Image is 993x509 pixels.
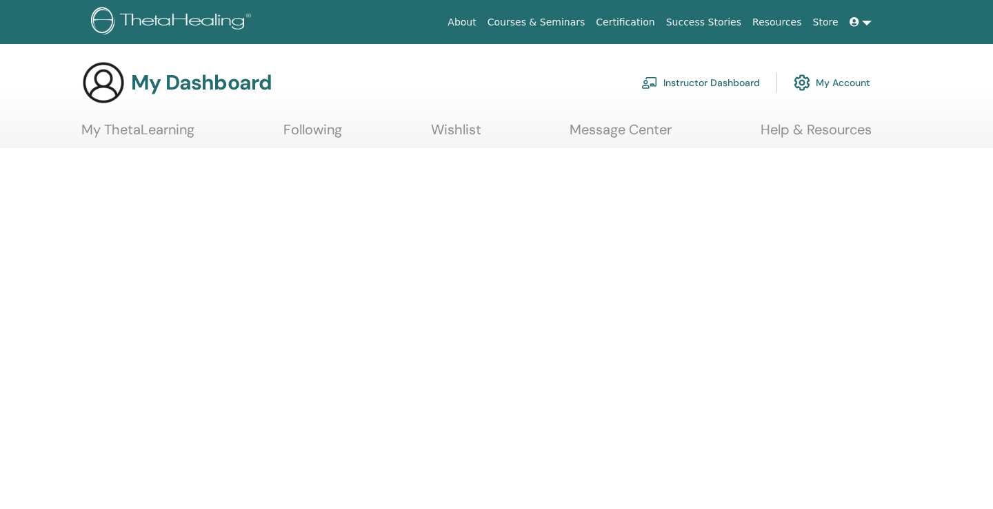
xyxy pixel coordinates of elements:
[442,10,481,35] a: About
[431,121,481,148] a: Wishlist
[283,121,342,148] a: Following
[131,70,272,95] h3: My Dashboard
[794,67,870,98] a: My Account
[794,71,810,94] img: cog.svg
[747,10,808,35] a: Resources
[641,76,658,89] img: chalkboard-teacher.svg
[641,67,760,98] a: Instructor Dashboard
[81,61,126,105] img: generic-user-icon.jpg
[91,7,256,38] img: logo.png
[590,10,660,35] a: Certification
[482,10,591,35] a: Courses & Seminars
[81,121,194,148] a: My ThetaLearning
[661,10,747,35] a: Success Stories
[808,10,844,35] a: Store
[570,121,672,148] a: Message Center
[761,121,872,148] a: Help & Resources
